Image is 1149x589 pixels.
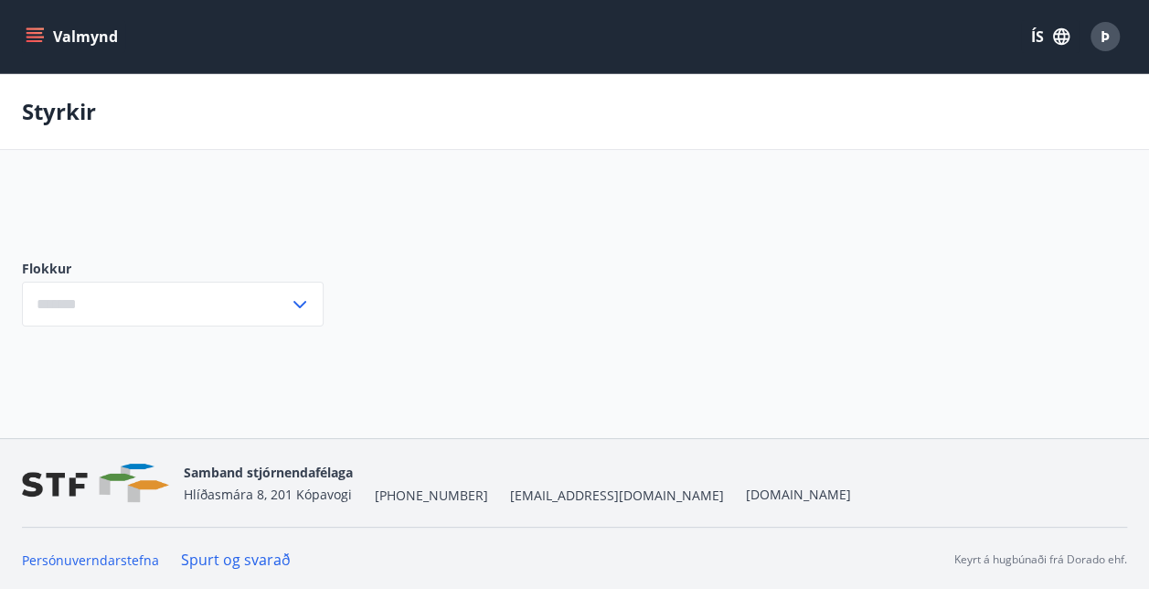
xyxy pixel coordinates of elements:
[22,20,125,53] button: menu
[181,550,291,570] a: Spurt og svarað
[375,487,488,505] span: [PHONE_NUMBER]
[22,464,169,503] img: vjCaq2fThgY3EUYqSgpjEiBg6WP39ov69hlhuPVN.png
[22,552,159,569] a: Persónuverndarstefna
[1021,20,1080,53] button: ÍS
[1083,15,1127,59] button: Þ
[22,96,96,127] p: Styrkir
[746,486,851,503] a: [DOMAIN_NAME]
[184,464,353,481] span: Samband stjórnendafélaga
[22,260,324,278] label: Flokkur
[1101,27,1110,47] span: Þ
[184,486,352,503] span: Hlíðasmára 8, 201 Kópavogi
[954,552,1127,568] p: Keyrt á hugbúnaði frá Dorado ehf.
[510,487,724,505] span: [EMAIL_ADDRESS][DOMAIN_NAME]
